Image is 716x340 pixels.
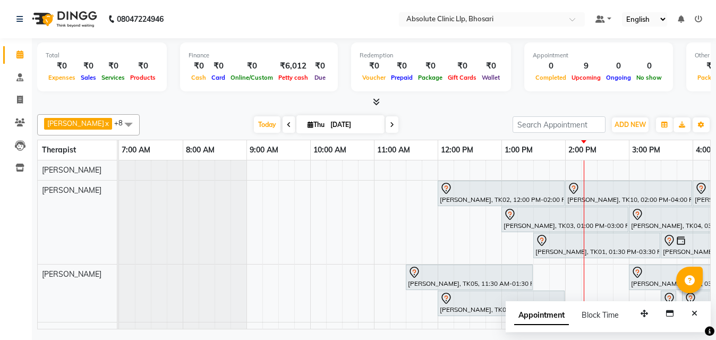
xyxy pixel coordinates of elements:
[388,74,415,81] span: Prepaid
[634,74,664,81] span: No show
[360,74,388,81] span: Voucher
[276,74,311,81] span: Petty cash
[183,142,217,158] a: 8:00 AM
[445,60,479,72] div: ₹0
[533,60,569,72] div: 0
[78,60,99,72] div: ₹0
[439,292,564,314] div: [PERSON_NAME], TK06, 12:00 PM-02:00 PM, Skin Treatment - Hydra Facial
[374,142,413,158] a: 11:00 AM
[117,4,164,34] b: 08047224946
[360,60,388,72] div: ₹0
[603,74,634,81] span: Ongoing
[533,51,664,60] div: Appointment
[569,60,603,72] div: 9
[119,142,153,158] a: 7:00 AM
[479,74,502,81] span: Wallet
[114,118,131,127] span: +8
[209,74,228,81] span: Card
[534,234,659,257] div: [PERSON_NAME], TK01, 01:30 PM-03:30 PM, Laser Hair Reduction Treatment - Side Lock
[42,269,101,279] span: [PERSON_NAME]
[254,116,280,133] span: Today
[42,165,101,175] span: [PERSON_NAME]
[27,4,100,34] img: logo
[445,74,479,81] span: Gift Cards
[305,121,327,129] span: Thu
[127,60,158,72] div: ₹0
[311,142,349,158] a: 10:00 AM
[415,74,445,81] span: Package
[582,310,619,320] span: Block Time
[603,60,634,72] div: 0
[629,142,663,158] a: 3:00 PM
[671,297,705,329] iframe: chat widget
[502,142,535,158] a: 1:00 PM
[276,60,311,72] div: ₹6,012
[99,60,127,72] div: ₹0
[569,74,603,81] span: Upcoming
[46,60,78,72] div: ₹0
[47,119,104,127] span: [PERSON_NAME]
[612,117,649,132] button: ADD NEW
[407,266,532,288] div: [PERSON_NAME], TK05, 11:30 AM-01:30 PM, Skin Treatment - Peel(Face)
[415,60,445,72] div: ₹0
[502,208,627,231] div: [PERSON_NAME], TK03, 01:00 PM-03:00 PM, Skin Treatment - Ipl Laser
[46,51,158,60] div: Total
[104,119,109,127] a: x
[99,74,127,81] span: Services
[634,60,664,72] div: 0
[42,145,76,155] span: Therapist
[312,74,328,81] span: Due
[439,182,564,205] div: [PERSON_NAME], TK02, 12:00 PM-02:00 PM, Skin Treatment - Hydra Facial
[327,117,380,133] input: 2025-09-04
[514,306,569,325] span: Appointment
[479,60,502,72] div: ₹0
[388,60,415,72] div: ₹0
[189,74,209,81] span: Cash
[189,60,209,72] div: ₹0
[513,116,606,133] input: Search Appointment
[42,327,101,337] span: [PERSON_NAME]
[228,74,276,81] span: Online/Custom
[127,74,158,81] span: Products
[46,74,78,81] span: Expenses
[42,185,101,195] span: [PERSON_NAME]
[615,121,646,129] span: ADD NEW
[566,182,691,205] div: [PERSON_NAME], TK10, 02:00 PM-04:00 PM, Hair Treatment - Hair Prp
[438,142,476,158] a: 12:00 PM
[209,60,228,72] div: ₹0
[189,51,329,60] div: Finance
[566,142,599,158] a: 2:00 PM
[228,60,276,72] div: ₹0
[78,74,99,81] span: Sales
[360,51,502,60] div: Redemption
[662,292,675,314] div: [PERSON_NAME], TK09, 03:30 PM-05:30 PM, DERMA PEN4
[311,60,329,72] div: ₹0
[247,142,281,158] a: 9:00 AM
[533,74,569,81] span: Completed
